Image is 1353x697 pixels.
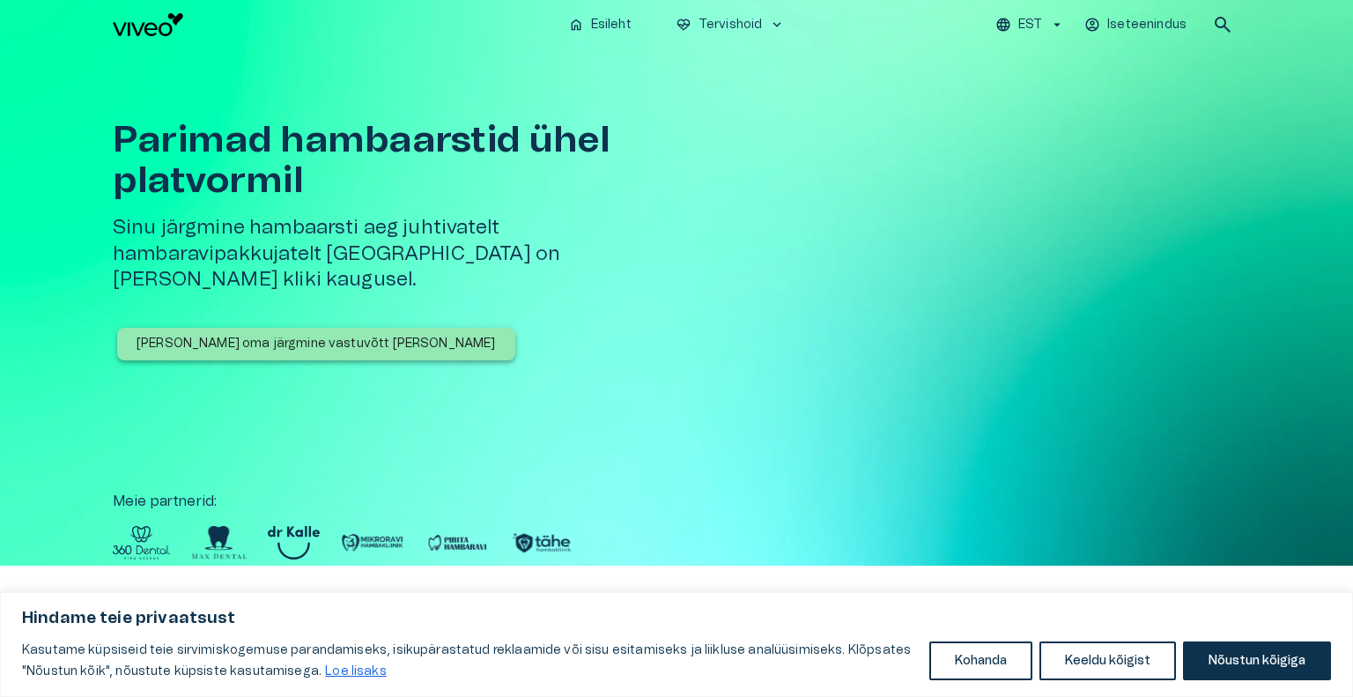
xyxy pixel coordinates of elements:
[113,215,684,293] h5: Sinu järgmine hambaarsti aeg juhtivatelt hambaravipakkujatelt [GEOGRAPHIC_DATA] on [PERSON_NAME] ...
[591,16,632,34] p: Esileht
[1212,14,1233,35] span: search
[341,526,404,560] img: Partner logo
[1018,16,1042,34] p: EST
[425,526,489,560] img: Partner logo
[699,16,763,34] p: Tervishoid
[113,13,183,36] img: Viveo logo
[1082,12,1191,38] button: Iseteenindus
[137,335,496,353] p: [PERSON_NAME] oma järgmine vastuvõtt [PERSON_NAME]
[117,328,515,360] button: [PERSON_NAME] oma järgmine vastuvõtt [PERSON_NAME]
[993,12,1068,38] button: EST
[929,641,1032,680] button: Kohanda
[324,664,388,678] a: Loe lisaks
[676,17,691,33] span: ecg_heart
[1107,16,1187,34] p: Iseteenindus
[561,12,640,38] button: homeEsileht
[669,12,793,38] button: ecg_heartTervishoidkeyboard_arrow_down
[1205,7,1240,42] button: open search modal
[113,13,554,36] a: Navigate to homepage
[268,526,320,560] img: Partner logo
[1183,641,1331,680] button: Nõustun kõigiga
[568,17,584,33] span: home
[191,526,247,560] img: Partner logo
[1039,641,1176,680] button: Keeldu kõigist
[22,640,916,682] p: Kasutame küpsiseid teie sirvimiskogemuse parandamiseks, isikupärastatud reklaamide või sisu esita...
[769,17,785,33] span: keyboard_arrow_down
[510,526,573,560] img: Partner logo
[113,491,1240,512] p: Meie partnerid :
[22,608,1331,629] p: Hindame teie privaatsust
[113,120,684,201] h1: Parimad hambaarstid ühel platvormil
[113,526,170,560] img: Partner logo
